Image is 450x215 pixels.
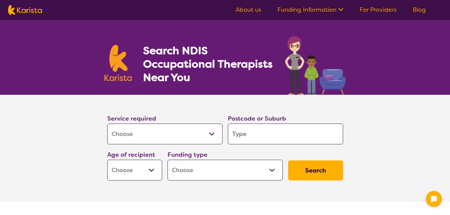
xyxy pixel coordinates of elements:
[228,115,286,123] label: Postcode or Suburb
[8,5,42,15] img: Karista logo
[360,6,397,14] a: For Providers
[228,124,343,144] input: Type
[236,6,261,14] a: About us
[285,36,346,95] img: occupational-therapy
[143,44,273,84] h1: Search NDIS Occupational Therapists Near You
[168,151,207,159] label: Funding type
[107,151,155,159] label: Age of recipient
[413,6,426,14] a: Blog
[277,6,343,14] a: Funding Information
[105,45,132,81] img: Karista logo
[288,160,343,181] button: Search
[107,115,156,123] label: Service required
